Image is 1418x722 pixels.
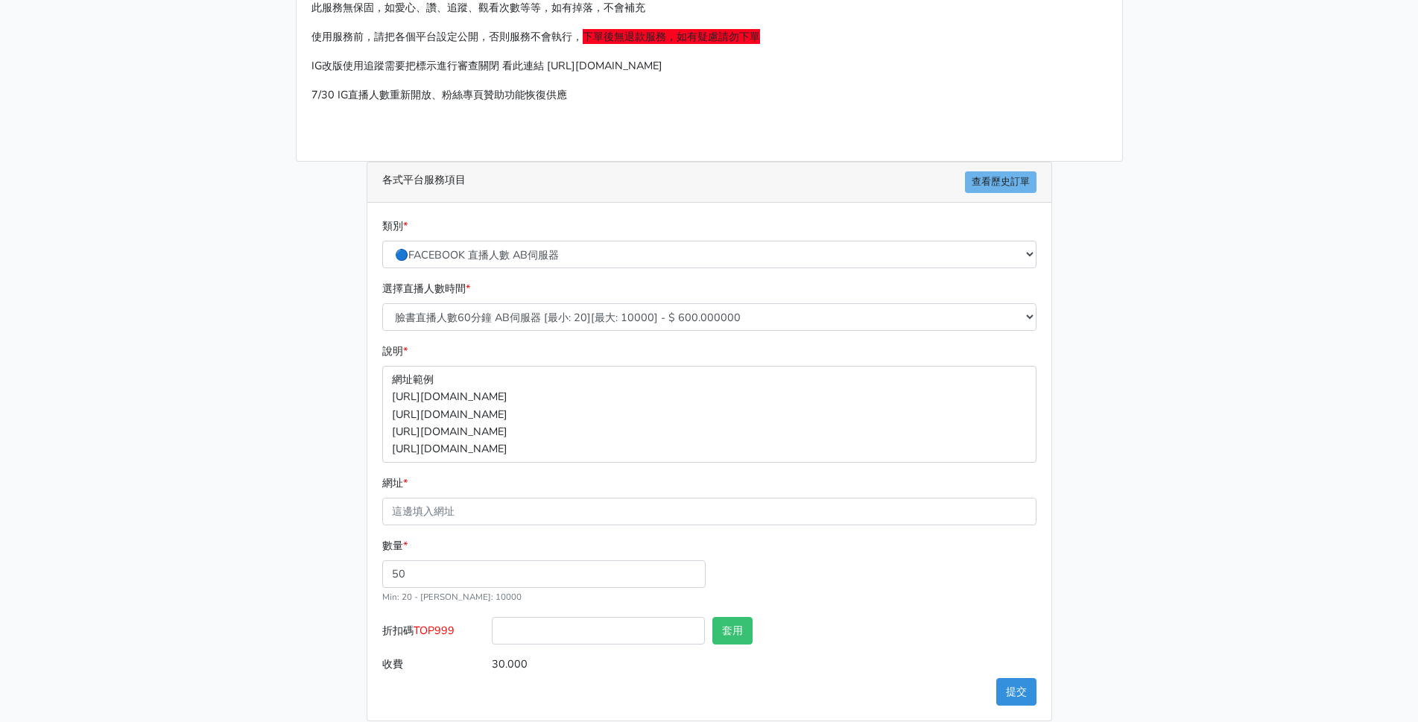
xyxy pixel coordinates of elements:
[712,617,753,645] button: 套用
[382,537,408,554] label: 數量
[965,171,1036,193] a: 查看歷史訂單
[382,343,408,360] label: 說明
[311,28,1107,45] p: 使用服務前，請把各個平台設定公開，否則服務不會執行，
[414,623,455,638] span: TOP999
[382,280,470,297] label: 選擇直播人數時間
[311,86,1107,104] p: 7/30 IG直播人數重新開放、粉絲專頁贊助功能恢復供應
[996,678,1036,706] button: 提交
[311,57,1107,75] p: IG改版使用追蹤需要把標示進行審查關閉 看此連結 [URL][DOMAIN_NAME]
[583,29,760,44] span: 下單後無退款服務，如有疑慮請勿下單
[382,218,408,235] label: 類別
[367,162,1051,203] div: 各式平台服務項目
[382,498,1036,525] input: 這邊填入網址
[382,475,408,492] label: 網址
[379,617,489,650] label: 折扣碼
[382,591,522,603] small: Min: 20 - [PERSON_NAME]: 10000
[382,366,1036,462] p: 網址範例 [URL][DOMAIN_NAME] [URL][DOMAIN_NAME] [URL][DOMAIN_NAME] [URL][DOMAIN_NAME]
[379,650,489,678] label: 收費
